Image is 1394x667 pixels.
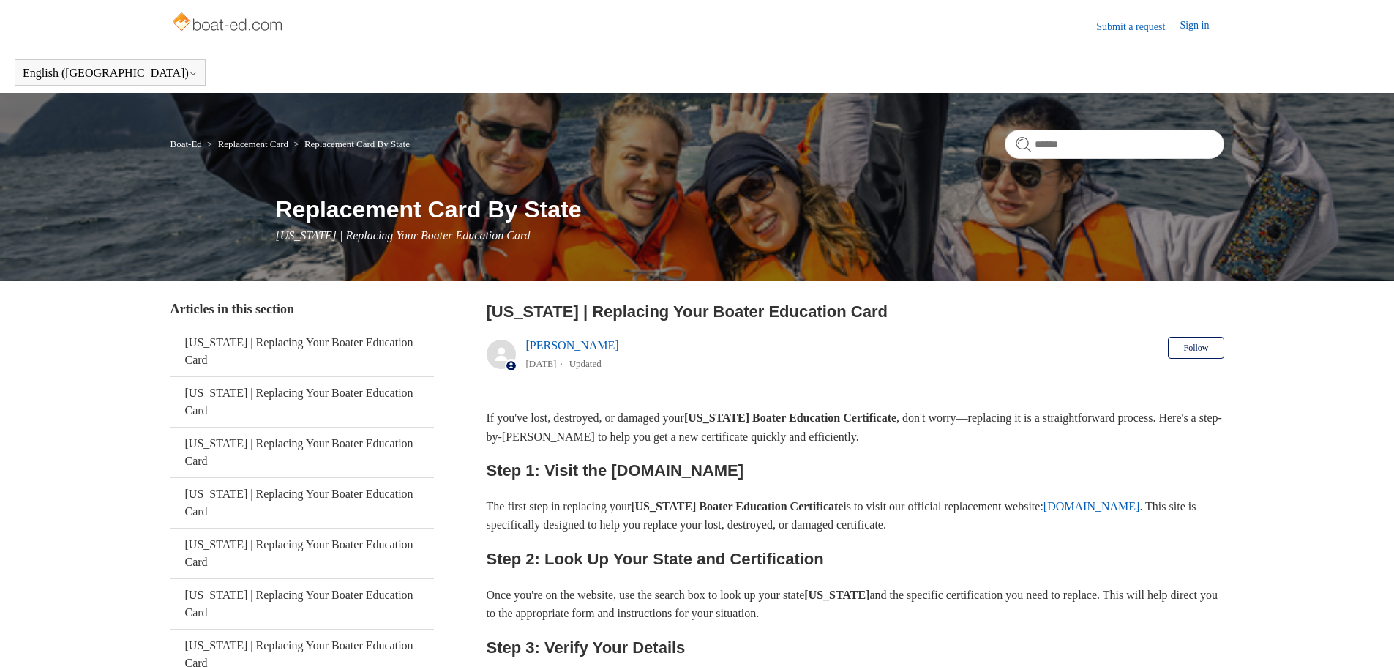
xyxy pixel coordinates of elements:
[291,138,410,149] li: Replacement Card By State
[487,635,1224,660] h2: Step 3: Verify Your Details
[276,192,1224,227] h1: Replacement Card By State
[170,478,434,528] a: [US_STATE] | Replacing Your Boater Education Card
[170,529,434,578] a: [US_STATE] | Replacing Your Boater Education Card
[170,327,434,376] a: [US_STATE] | Replacing Your Boater Education Card
[487,497,1224,534] p: The first step in replacing your is to visit our official replacement website: . This site is spe...
[304,138,410,149] a: Replacement Card By State
[170,579,434,629] a: [US_STATE] | Replacing Your Boater Education Card
[276,229,531,242] span: [US_STATE] | Replacing Your Boater Education Card
[1005,130,1224,159] input: Search
[23,67,198,80] button: English ([GEOGRAPHIC_DATA])
[1168,337,1224,359] button: Follow Article
[204,138,291,149] li: Replacement Card
[170,377,434,427] a: [US_STATE] | Replacing Your Boater Education Card
[1096,19,1180,34] a: Submit a request
[1043,500,1140,513] a: [DOMAIN_NAME]
[684,411,896,424] strong: [US_STATE] Boater Education Certificate
[170,138,202,149] a: Boat-Ed
[487,299,1224,324] h2: Ohio | Replacing Your Boater Education Card
[218,138,288,149] a: Replacement Card
[526,339,619,351] a: [PERSON_NAME]
[170,302,294,316] span: Articles in this section
[487,586,1224,623] p: Once you're on the website, use the search box to look up your state and the specific certificati...
[170,428,434,477] a: [US_STATE] | Replacing Your Boater Education Card
[170,9,287,38] img: Boat-Ed Help Center home page
[569,358,602,369] li: Updated
[631,500,843,513] strong: [US_STATE] Boater Education Certificate
[487,546,1224,572] h2: Step 2: Look Up Your State and Certification
[170,138,205,149] li: Boat-Ed
[487,458,1224,483] h2: Step 1: Visit the [DOMAIN_NAME]
[1345,618,1383,656] div: Live chat
[487,409,1224,446] p: If you've lost, destroyed, or damaged your , don't worry—replacing it is a straightforward proces...
[1180,18,1224,35] a: Sign in
[804,589,869,601] strong: [US_STATE]
[526,358,557,369] time: 05/22/2024, 11:45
